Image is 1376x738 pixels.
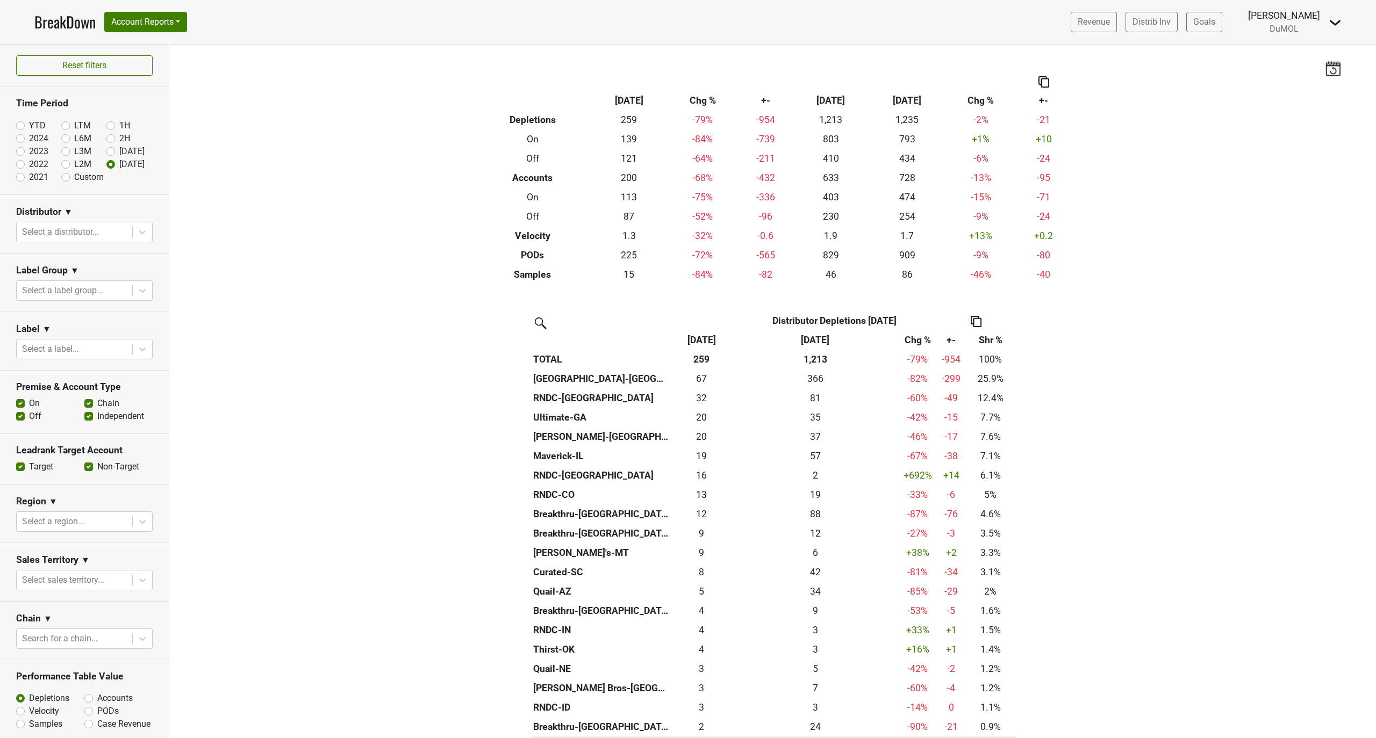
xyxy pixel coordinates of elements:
img: last_updated_date [1325,61,1341,76]
td: 12.4% [965,388,1015,408]
td: -60 % [898,678,937,698]
td: -6 % [945,149,1017,168]
th: Quail-NE [531,659,671,678]
th: On [475,129,591,149]
th: 42.001 [732,562,899,582]
td: 1.2% [965,678,1015,698]
div: 3 [735,700,896,714]
div: 8 [673,565,729,579]
label: 2023 [29,145,48,158]
td: -84 % [667,265,739,284]
td: 1.5% [965,620,1015,640]
th: 1,213 [732,350,899,369]
div: +14 [940,468,963,482]
th: 88.334 [732,504,899,524]
th: 5.167 [732,659,899,678]
td: 4.167 [671,601,732,620]
td: 4 [671,620,732,640]
td: -75 % [667,187,739,207]
div: 12 [735,526,896,540]
span: ▼ [64,206,73,219]
th: 8.834 [732,601,899,620]
img: Copy to clipboard [1038,76,1049,88]
h3: Label [16,323,40,335]
th: Accounts [475,168,591,187]
span: ▼ [49,495,58,508]
td: 7.7% [965,408,1015,427]
th: RNDC-[GEOGRAPHIC_DATA] [531,388,671,408]
div: 20 [673,430,729,444]
td: 0.9% [965,717,1015,736]
td: -15 % [945,187,1017,207]
th: [PERSON_NAME] Bros-[GEOGRAPHIC_DATA] [531,678,671,698]
span: ▼ [81,554,90,567]
td: -9 % [945,245,1017,265]
div: -5 [940,604,963,618]
td: -46 % [898,427,937,446]
label: L3M [74,145,91,158]
td: 3.3% [965,543,1015,562]
td: 6.1% [965,466,1015,485]
th: 259 [671,350,732,369]
td: +0.2 [1016,226,1071,245]
img: Copy to clipboard [971,316,981,327]
h3: Performance Table Value [16,671,153,682]
div: -29 [940,584,963,598]
td: -84 % [667,129,739,149]
th: Breakthru-[GEOGRAPHIC_DATA] [531,524,671,543]
td: 11.835 [671,504,732,524]
div: -34 [940,565,963,579]
th: PODs [475,245,591,265]
td: 1.1% [965,698,1015,717]
td: -24 [1016,207,1071,226]
td: 15.833 [671,466,732,485]
th: Depletions [475,110,591,129]
th: Chg %: activate to sort column ascending [898,330,937,350]
td: -40 [1016,265,1071,284]
th: 6.170 [732,543,899,562]
td: -42 % [898,659,937,678]
div: 3 [673,700,729,714]
div: 16 [673,468,729,482]
div: -49 [940,391,963,405]
td: 1,213 [793,110,869,129]
button: Reset filters [16,55,153,76]
th: [PERSON_NAME]'s-MT [531,543,671,562]
div: 35 [735,410,896,424]
td: 8.51 [671,543,732,562]
td: 3 [671,659,732,678]
td: 9 [671,524,732,543]
td: -739 [739,129,793,149]
th: Sep '24: activate to sort column ascending [732,330,899,350]
td: 2% [965,582,1015,601]
td: -52 % [667,207,739,226]
th: 34.680 [732,408,899,427]
td: -53 % [898,601,937,620]
div: -4 [940,681,963,695]
td: -42 % [898,408,937,427]
label: L6M [74,132,91,145]
td: 121 [591,149,667,168]
a: Distrib Inv [1126,12,1178,32]
td: -432 [739,168,793,187]
td: +16 % [898,640,937,659]
td: +1 % [945,129,1017,149]
label: Velocity [29,705,59,718]
th: 7.480 [732,678,899,698]
td: 5% [965,485,1015,504]
div: 9 [673,546,729,560]
div: 4 [673,604,729,618]
div: 37 [735,430,896,444]
th: 366.000 [732,369,899,388]
label: 2021 [29,171,48,184]
label: Target [29,460,53,473]
h3: Sales Territory [16,554,78,566]
div: 3 [735,623,896,637]
td: 46 [793,265,869,284]
a: BreakDown [34,11,96,33]
div: 9 [673,526,729,540]
td: -96 [739,207,793,226]
td: 1,235 [869,110,945,129]
td: 15 [591,265,667,284]
th: Maverick-IL [531,446,671,466]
